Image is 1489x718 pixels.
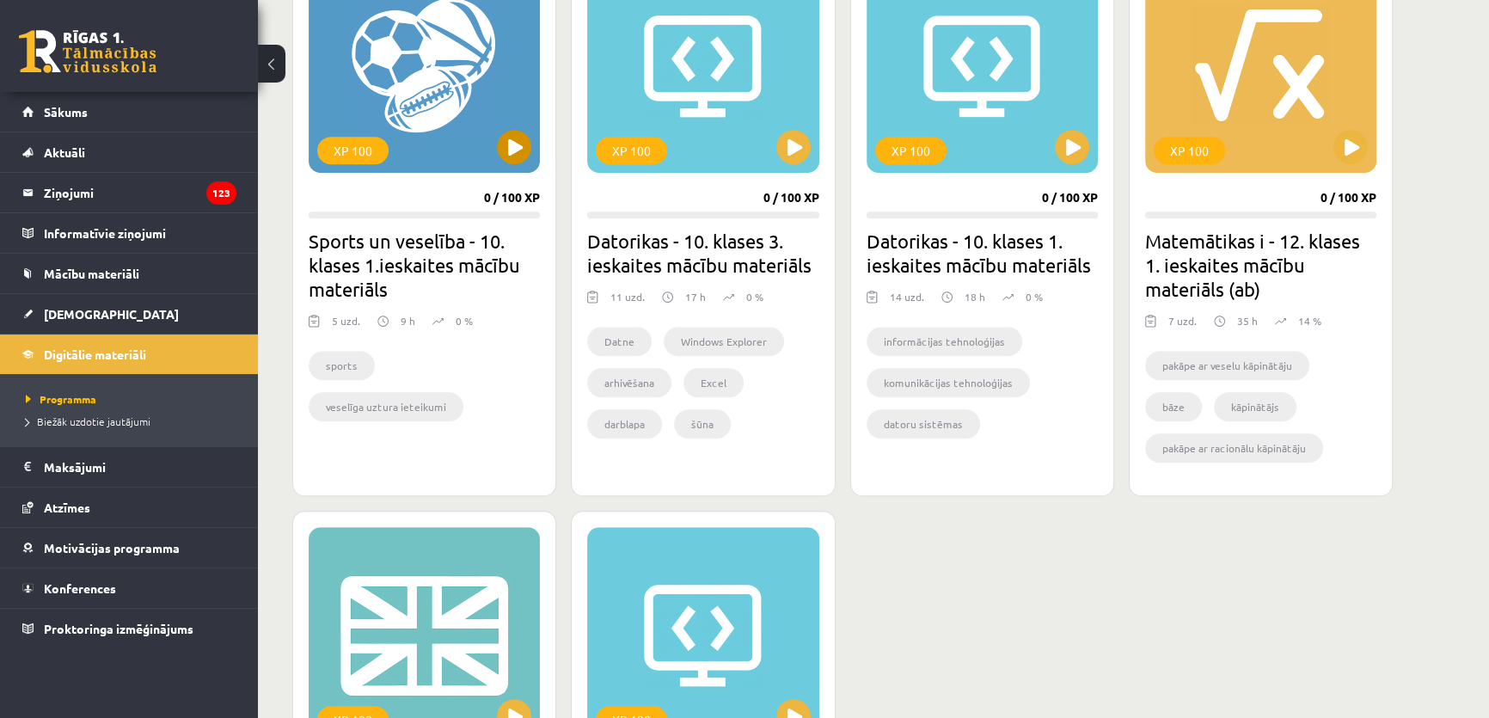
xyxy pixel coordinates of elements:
a: Programma [26,391,241,407]
span: Mācību materiāli [44,266,139,281]
a: Sākums [22,92,236,132]
div: 5 uzd. [332,313,360,339]
li: bāze [1145,392,1202,421]
li: datoru sistēmas [867,409,980,439]
li: sports [309,351,375,380]
div: XP 100 [596,137,667,164]
li: pakāpe ar racionālu kāpinātāju [1145,433,1323,463]
a: Mācību materiāli [22,254,236,293]
p: 14 % [1298,313,1321,328]
li: Datne [587,327,652,356]
div: XP 100 [875,137,947,164]
li: komunikācijas tehnoloģijas [867,368,1030,397]
a: Ziņojumi123 [22,173,236,212]
li: pakāpe ar veselu kāpinātāju [1145,351,1309,380]
li: darblapa [587,409,662,439]
i: 123 [206,181,236,205]
li: informācijas tehnoloģijas [867,327,1022,356]
p: 18 h [965,289,985,304]
div: XP 100 [317,137,389,164]
div: XP 100 [1154,137,1225,164]
span: Konferences [44,580,116,596]
a: Atzīmes [22,488,236,527]
legend: Maksājumi [44,447,236,487]
span: Biežāk uzdotie jautājumi [26,414,150,428]
p: 0 % [746,289,763,304]
p: 17 h [685,289,706,304]
a: [DEMOGRAPHIC_DATA] [22,294,236,334]
li: kāpinātājs [1214,392,1296,421]
li: šūna [674,409,731,439]
span: Digitālie materiāli [44,347,146,362]
legend: Informatīvie ziņojumi [44,213,236,253]
span: [DEMOGRAPHIC_DATA] [44,306,179,322]
span: Proktoringa izmēģinājums [44,621,193,636]
p: 0 % [1026,289,1043,304]
a: Maksājumi [22,447,236,487]
div: 7 uzd. [1168,313,1197,339]
a: Informatīvie ziņojumi [22,213,236,253]
span: Sākums [44,104,88,120]
a: Rīgas 1. Tālmācības vidusskola [19,30,156,73]
p: 35 h [1237,313,1258,328]
h2: Matemātikas i - 12. klases 1. ieskaites mācību materiāls (ab) [1145,229,1376,301]
h2: Sports un veselība - 10. klases 1.ieskaites mācību materiāls [309,229,540,301]
a: Motivācijas programma [22,528,236,568]
a: Proktoringa izmēģinājums [22,609,236,648]
li: arhivēšana [587,368,671,397]
span: Aktuāli [44,144,85,160]
li: Windows Explorer [664,327,784,356]
span: Programma [26,392,96,406]
h2: Datorikas - 10. klases 1. ieskaites mācību materiāls [867,229,1098,277]
legend: Ziņojumi [44,173,236,212]
span: Atzīmes [44,500,90,515]
li: Excel [683,368,744,397]
li: veselīga uztura ieteikumi [309,392,463,421]
p: 0 % [456,313,473,328]
a: Konferences [22,568,236,608]
p: 9 h [401,313,415,328]
h2: Datorikas - 10. klases 3. ieskaites mācību materiāls [587,229,818,277]
div: 14 uzd. [890,289,924,315]
a: Digitālie materiāli [22,334,236,374]
a: Biežāk uzdotie jautājumi [26,414,241,429]
span: Motivācijas programma [44,540,180,555]
div: 11 uzd. [610,289,645,315]
a: Aktuāli [22,132,236,172]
